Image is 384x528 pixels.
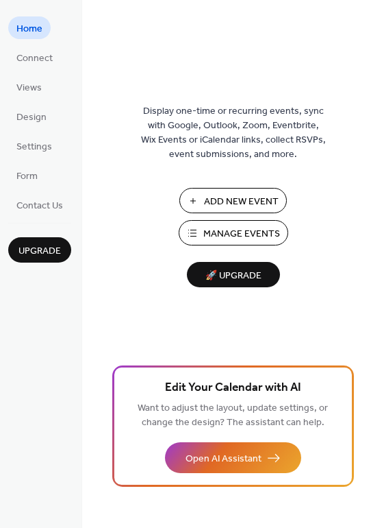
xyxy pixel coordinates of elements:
span: Upgrade [18,244,61,259]
a: Connect [8,46,61,69]
a: Design [8,105,55,128]
span: Open AI Assistant [185,452,261,466]
button: 🚀 Upgrade [187,262,280,287]
a: Form [8,164,46,187]
span: Display one-time or recurring events, sync with Google, Outlook, Zoom, Eventbrite, Wix Events or ... [141,104,326,162]
button: Add New Event [179,188,287,213]
span: Settings [16,140,52,154]
button: Upgrade [8,237,71,263]
span: 🚀 Upgrade [195,267,272,285]
span: Design [16,110,47,125]
span: Home [16,22,42,36]
button: Open AI Assistant [165,442,301,473]
span: Views [16,81,42,95]
span: Want to adjust the layout, update settings, or change the design? The assistant can help. [138,399,328,432]
span: Contact Us [16,199,63,213]
span: Connect [16,51,53,66]
span: Edit Your Calendar with AI [165,379,301,398]
button: Manage Events [179,220,288,245]
a: Contact Us [8,193,71,216]
span: Add New Event [204,195,279,209]
a: Home [8,16,51,39]
a: Views [8,75,50,98]
span: Manage Events [203,227,280,241]
a: Settings [8,134,60,157]
span: Form [16,169,38,184]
